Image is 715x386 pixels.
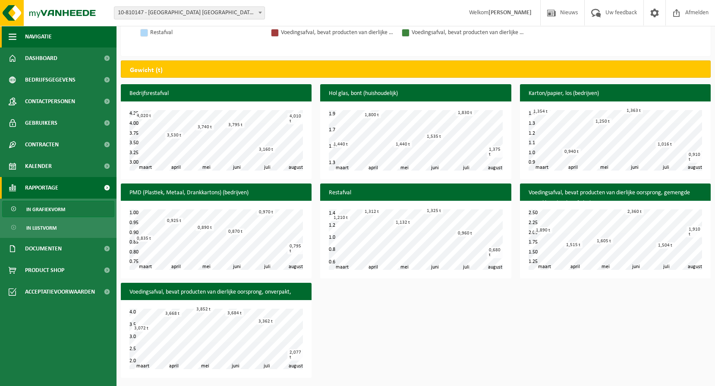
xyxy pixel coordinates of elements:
[2,201,114,217] a: In grafiekvorm
[287,243,303,254] div: 0,795 t
[256,318,275,325] div: 3,362 t
[520,84,711,103] h3: Karton/papier, los (bedrijven)
[25,155,52,177] span: Kalender
[132,325,151,332] div: 3,072 t
[26,201,65,218] span: In grafiekvorm
[121,61,171,80] h2: Gewicht (t)
[655,141,674,148] div: 1,016 t
[593,118,612,125] div: 1,250 t
[121,184,312,202] h3: PMD (Plastiek, Metaal, Drankkartons) (bedrijven)
[362,209,381,215] div: 1,312 t
[412,27,524,38] div: Voedingsafval, bevat producten van dierlijke oorsprong, onverpakt, categorie 3
[226,122,245,128] div: 3,795 t
[287,349,303,361] div: 2,077 t
[194,306,213,313] div: 3,852 t
[135,113,153,119] div: 4,020 t
[394,141,412,148] div: 1,440 t
[320,184,511,202] h3: Restafval
[456,110,474,116] div: 1,830 t
[26,220,57,236] span: In lijstvorm
[362,112,381,118] div: 1,800 t
[281,27,393,38] div: Voedingsafval, bevat producten van dierlijke oorsprong, gemengde verpakking (exclusief glas), cat...
[487,247,503,258] div: 0,680 t
[257,146,275,153] div: 3,160 t
[195,124,214,130] div: 3,740 t
[456,230,474,237] div: 0,960 t
[488,9,532,16] strong: [PERSON_NAME]
[656,242,674,249] div: 1,504 t
[25,47,57,69] span: Dashboard
[425,133,443,140] div: 1,535 t
[121,84,312,103] h3: Bedrijfsrestafval
[624,108,643,114] div: 1,363 t
[687,226,702,237] div: 1,910 t
[331,215,350,221] div: 1,210 t
[25,91,75,112] span: Contactpersonen
[687,152,702,163] div: 0,910 t
[534,227,552,234] div: 1,890 t
[394,219,412,226] div: 1,132 t
[287,113,303,124] div: 4,010 t
[25,238,62,259] span: Documenten
[135,235,153,242] div: 0,835 t
[487,146,503,158] div: 1,375 t
[320,84,511,103] h3: Hol glas, bont (huishoudelijk)
[165,218,183,224] div: 0,925 t
[2,219,114,236] a: In lijstvorm
[25,112,57,134] span: Gebruikers
[25,26,52,47] span: Navigatie
[25,69,76,91] span: Bedrijfsgegevens
[562,149,581,155] div: 0,940 t
[25,281,95,303] span: Acceptatievoorwaarden
[225,310,244,316] div: 3,684 t
[226,228,245,235] div: 0,870 t
[425,208,443,214] div: 1,325 t
[520,184,711,213] h3: Voedingsafval, bevat producten van dierlijke oorsprong, gemengde verpakking (exclusief glas), cat...
[331,141,350,148] div: 1,440 t
[531,108,550,115] div: 1,354 t
[195,225,214,231] div: 0,890 t
[114,6,265,19] span: 10-810147 - VAN DER VALK HOTEL ANTWERPEN NV - BORGERHOUT
[595,238,613,244] div: 1,605 t
[564,242,583,248] div: 1,515 t
[150,27,262,38] div: Restafval
[121,283,312,312] h3: Voedingsafval, bevat producten van dierlijke oorsprong, onverpakt, categorie 3
[163,310,182,317] div: 3,668 t
[25,259,64,281] span: Product Shop
[25,134,59,155] span: Contracten
[165,132,183,139] div: 3,530 t
[257,209,275,215] div: 0,970 t
[25,177,58,199] span: Rapportage
[625,209,644,215] div: 2,360 t
[114,7,265,19] span: 10-810147 - VAN DER VALK HOTEL ANTWERPEN NV - BORGERHOUT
